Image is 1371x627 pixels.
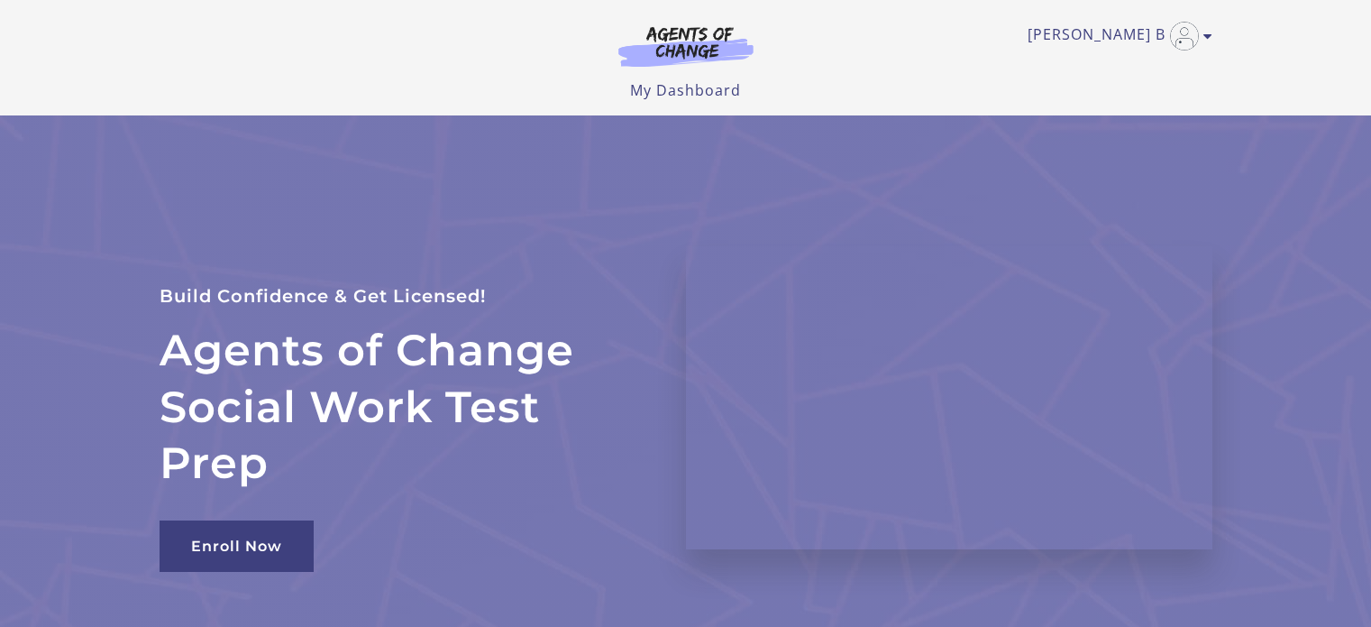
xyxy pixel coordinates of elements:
[630,80,741,100] a: My Dashboard
[160,281,643,311] p: Build Confidence & Get Licensed!
[599,25,772,67] img: Agents of Change Logo
[160,322,643,491] h2: Agents of Change Social Work Test Prep
[160,521,314,572] a: Enroll Now
[1028,22,1203,51] a: Toggle menu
